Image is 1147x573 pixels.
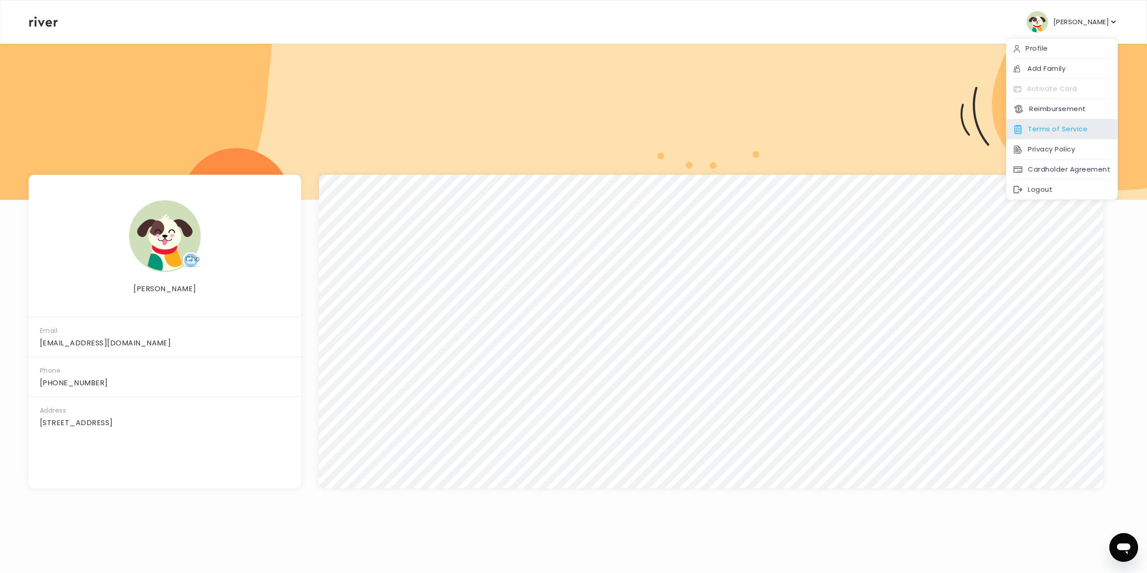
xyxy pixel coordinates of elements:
[40,406,66,415] span: Address
[40,377,290,389] p: [PHONE_NUMBER]
[29,283,301,295] p: [PERSON_NAME]
[1026,11,1118,33] button: user avatar[PERSON_NAME]
[1109,533,1138,562] iframe: Button to launch messaging window
[40,417,290,429] p: [STREET_ADDRESS]
[129,200,201,272] img: user avatar
[1006,180,1117,200] div: Logout
[40,326,57,335] span: Email
[1006,39,1117,59] div: Profile
[1013,103,1086,115] button: Reimbursement
[1053,16,1109,28] p: [PERSON_NAME]
[40,337,290,349] p: [EMAIL_ADDRESS][DOMAIN_NAME]
[1006,139,1117,159] div: Privacy Policy
[1006,159,1117,180] div: Cardholder Agreement
[1026,11,1048,33] img: user avatar
[1006,59,1117,79] div: Add Family
[1006,79,1117,99] div: Activate Card
[1006,119,1117,139] div: Terms of Service
[40,366,60,375] span: Phone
